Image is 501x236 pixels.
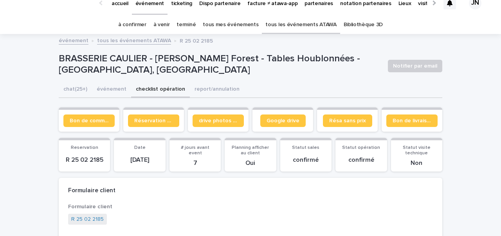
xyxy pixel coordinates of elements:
span: Date [134,145,146,150]
span: Statut opération [342,145,380,150]
a: tous mes événements [203,16,258,34]
a: terminé [177,16,196,34]
span: Statut sales [292,145,319,150]
span: Statut visite technique [403,145,431,156]
p: Non [396,159,438,167]
span: Bon de livraison [393,118,431,123]
span: Résa sans prix [329,118,366,123]
p: [DATE] [119,156,160,164]
p: R 25 02 2185 [180,36,213,45]
p: confirmé [285,156,327,164]
h2: Formulaire client [68,187,115,194]
a: Bon de livraison [386,114,438,127]
a: Résa sans prix [323,114,372,127]
a: à venir [153,16,170,34]
a: Bibliothèque 3D [344,16,383,34]
a: drive photos coordinateur [193,114,244,127]
p: Oui [229,159,271,167]
button: report/annulation [190,82,244,98]
span: # jours avant event [181,145,209,156]
span: Bon de commande [70,118,108,123]
a: à confirmer [118,16,146,34]
a: Google drive [260,114,306,127]
span: Notifier par email [393,62,437,70]
a: Bon de commande [63,114,115,127]
span: Google drive [267,118,299,123]
span: drive photos coordinateur [199,118,238,123]
span: Planning afficher au client [232,145,269,156]
span: Réservation client [134,118,173,123]
span: Formulaire client [68,204,112,209]
button: checklist opération [131,82,190,98]
p: 7 [174,159,216,167]
span: Reservation [71,145,98,150]
p: confirmé [340,156,382,164]
button: chat (25+) [59,82,92,98]
a: événement [59,36,88,45]
p: R 25 02 2185 [63,156,105,164]
a: R 25 02 2185 [71,215,104,223]
a: tous les événements ATAWA [97,36,171,45]
a: Réservation client [128,114,179,127]
button: Notifier par email [388,60,442,72]
p: BRASSERIE CAULIER - [PERSON_NAME] Forest - Tables Houblonnées - [GEOGRAPHIC_DATA], [GEOGRAPHIC_DATA] [59,53,382,76]
button: événement [92,82,131,98]
a: tous les événements ATAWA [265,16,336,34]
